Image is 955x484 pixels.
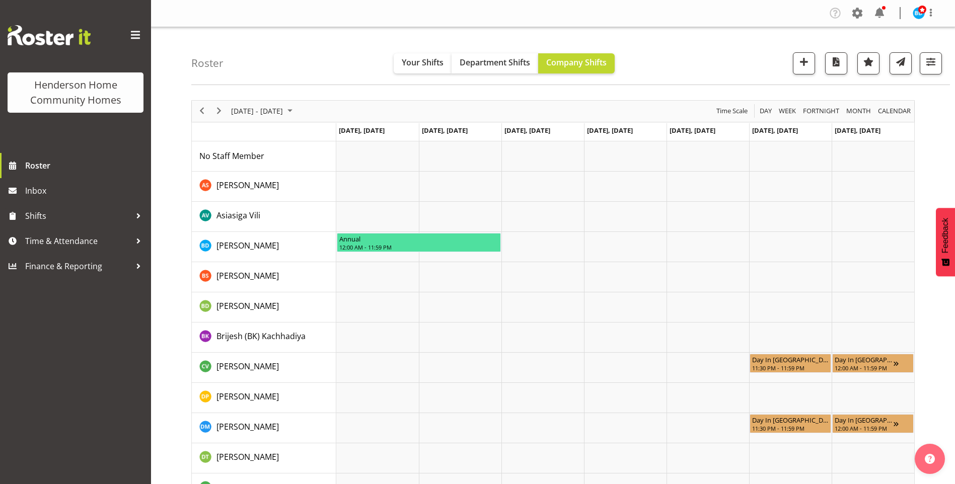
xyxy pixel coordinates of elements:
a: Asiasiga Vili [216,209,260,221]
span: [PERSON_NAME] [216,391,279,402]
span: [DATE], [DATE] [504,126,550,135]
button: Your Shifts [394,53,452,73]
div: Daniel Marticio"s event - Day In Lieu Begin From Sunday, November 23, 2025 at 12:00:00 AM GMT+13:... [832,414,914,433]
button: Department Shifts [452,53,538,73]
td: Daniel Marticio resource [192,413,336,443]
img: barbara-dunlop8515.jpg [913,7,925,19]
span: [DATE], [DATE] [670,126,715,135]
span: [PERSON_NAME] [216,180,279,191]
span: Roster [25,158,146,173]
div: 11:30 PM - 11:59 PM [752,364,829,372]
span: Finance & Reporting [25,259,131,274]
div: Day In [GEOGRAPHIC_DATA] [752,354,829,364]
a: [PERSON_NAME] [216,300,279,312]
button: Send a list of all shifts for the selected filtered period to all rostered employees. [890,52,912,74]
td: Asiasiga Vili resource [192,202,336,232]
span: Your Shifts [402,57,444,68]
a: [PERSON_NAME] [216,360,279,372]
div: 12:00 AM - 11:59 PM [835,424,894,432]
span: Time & Attendance [25,233,131,249]
span: Shifts [25,208,131,223]
h4: Roster [191,57,224,69]
span: No Staff Member [199,150,264,162]
span: [PERSON_NAME] [216,451,279,462]
td: Barbara Dunlop resource [192,232,336,262]
span: Brijesh (BK) Kachhadiya [216,331,306,342]
span: calendar [877,105,912,117]
td: Dipika Thapa resource [192,443,336,473]
span: Week [778,105,797,117]
td: No Staff Member resource [192,141,336,172]
td: Daljeet Prasad resource [192,383,336,413]
button: Highlight an important date within the roster. [857,52,879,74]
div: Henderson Home Community Homes [18,77,133,108]
button: Filter Shifts [920,52,942,74]
span: [DATE], [DATE] [752,126,798,135]
a: [PERSON_NAME] [216,239,279,252]
div: 12:00 AM - 11:59 PM [835,364,894,372]
div: 11:30 PM - 11:59 PM [752,424,829,432]
img: Rosterit website logo [8,25,91,45]
button: Timeline Month [845,105,873,117]
td: Cheenee Vargas resource [192,353,336,383]
button: Feedback - Show survey [936,208,955,276]
span: [PERSON_NAME] [216,421,279,432]
div: November 17 - 23, 2025 [228,101,299,122]
div: Barbara Dunlop"s event - Annual Begin From Monday, November 17, 2025 at 12:00:00 AM GMT+13:00 End... [337,233,501,252]
button: Company Shifts [538,53,615,73]
td: Brijesh (BK) Kachhadiya resource [192,322,336,353]
span: [PERSON_NAME] [216,361,279,372]
button: Month [876,105,913,117]
a: [PERSON_NAME] [216,179,279,191]
button: Timeline Day [758,105,774,117]
span: Time Scale [715,105,749,117]
button: November 2025 [230,105,297,117]
button: Timeline Week [777,105,798,117]
div: Daniel Marticio"s event - Day In Lieu Begin From Saturday, November 22, 2025 at 11:30:00 PM GMT+1... [750,414,831,433]
span: [DATE] - [DATE] [230,105,284,117]
button: Fortnight [801,105,841,117]
a: Brijesh (BK) Kachhadiya [216,330,306,342]
td: Billie Sothern resource [192,262,336,292]
button: Next [212,105,226,117]
span: Fortnight [802,105,840,117]
div: 12:00 AM - 11:59 PM [339,243,498,251]
span: [DATE], [DATE] [835,126,880,135]
span: Inbox [25,183,146,198]
span: [PERSON_NAME] [216,240,279,251]
a: No Staff Member [199,150,264,162]
div: Day In [GEOGRAPHIC_DATA] [835,415,894,425]
div: previous period [193,101,210,122]
div: next period [210,101,228,122]
button: Download a PDF of the roster according to the set date range. [825,52,847,74]
a: [PERSON_NAME] [216,451,279,463]
div: Annual [339,233,498,244]
span: Asiasiga Vili [216,210,260,221]
div: Cheenee Vargas"s event - Day In Lieu Begin From Saturday, November 22, 2025 at 11:30:00 PM GMT+13... [750,354,831,373]
td: Arshdeep Singh resource [192,172,336,202]
a: [PERSON_NAME] [216,390,279,402]
span: Day [759,105,773,117]
a: [PERSON_NAME] [216,421,279,433]
span: Company Shifts [546,57,607,68]
a: [PERSON_NAME] [216,270,279,282]
span: [DATE], [DATE] [339,126,385,135]
div: Cheenee Vargas"s event - Day In Lieu Begin From Sunday, November 23, 2025 at 12:00:00 AM GMT+13:0... [832,354,914,373]
button: Time Scale [715,105,750,117]
span: [PERSON_NAME] [216,300,279,311]
span: Month [845,105,872,117]
button: Add a new shift [793,52,815,74]
span: [DATE], [DATE] [422,126,468,135]
span: [DATE], [DATE] [587,126,633,135]
div: Day In [GEOGRAPHIC_DATA] [835,354,894,364]
span: Department Shifts [460,57,530,68]
button: Previous [195,105,209,117]
span: [PERSON_NAME] [216,270,279,281]
span: Feedback [941,218,950,253]
div: Day In [GEOGRAPHIC_DATA] [752,415,829,425]
img: help-xxl-2.png [925,454,935,464]
td: Billie-Rose Dunlop resource [192,292,336,322]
